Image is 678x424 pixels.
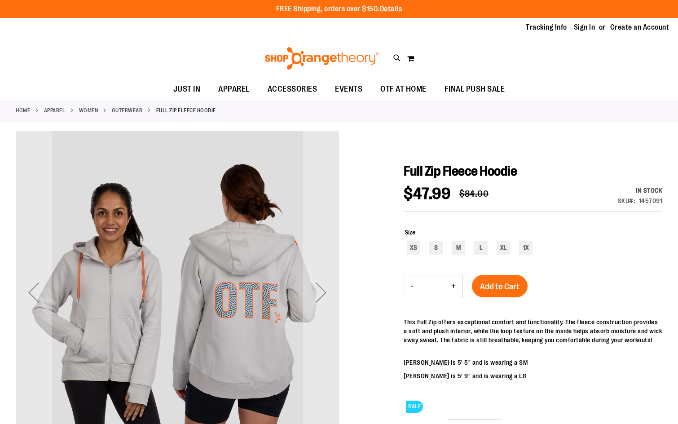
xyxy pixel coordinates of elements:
p: [PERSON_NAME] is 5' 9" and is wearing a LG [404,371,662,380]
p: This Full Zip offers exceptional comfort and functionality. The fleece construction provides a so... [404,318,662,344]
p: [PERSON_NAME] is 5' 5" and is wearing a SM [404,358,662,367]
div: S [429,241,443,255]
a: FINAL PUSH SALE [436,79,514,100]
div: XS [407,241,420,255]
span: Add to Cart [480,282,520,291]
a: Sign In [574,22,595,32]
a: Create an Account [610,22,669,32]
span: $84.00 [459,189,489,199]
strong: SKU [618,197,635,204]
div: M [452,241,465,255]
a: EVENTS [326,79,371,100]
span: Full Zip Fleece Hoodie [404,163,517,179]
span: OTF AT HOME [380,79,427,99]
span: APPAREL [218,79,250,99]
div: 1457091 [639,196,663,205]
button: Add to Cart [472,275,528,297]
span: Size [405,229,415,236]
div: 1X [519,241,533,255]
button: Increase product quantity [445,275,462,298]
strong: Full Zip Fleece Hoodie [156,106,216,115]
input: Product quantity [420,276,445,297]
span: FINAL PUSH SALE [445,79,505,99]
img: Shop Orangetheory [264,47,380,70]
a: Outerwear [112,106,143,115]
span: JUST IN [173,79,201,99]
span: $47.99 [404,185,450,203]
a: Tracking Info [526,22,567,32]
div: XL [497,241,510,255]
div: In stock [618,186,663,195]
a: OTF AT HOME [371,79,436,100]
span: SALE [406,401,423,413]
a: ACCESSORIES [259,79,326,100]
span: EVENTS [335,79,362,99]
span: ACCESSORIES [268,79,317,99]
p: FREE Shipping, orders over $150. [276,4,402,14]
div: Availability [618,186,663,195]
a: APPAREL [44,106,66,115]
a: APPAREL [209,79,259,99]
a: JUST IN [164,79,210,100]
a: WOMEN [79,106,98,115]
div: L [474,241,488,255]
a: Details [380,5,402,13]
a: Home [16,106,30,115]
button: Decrease product quantity [404,275,420,298]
